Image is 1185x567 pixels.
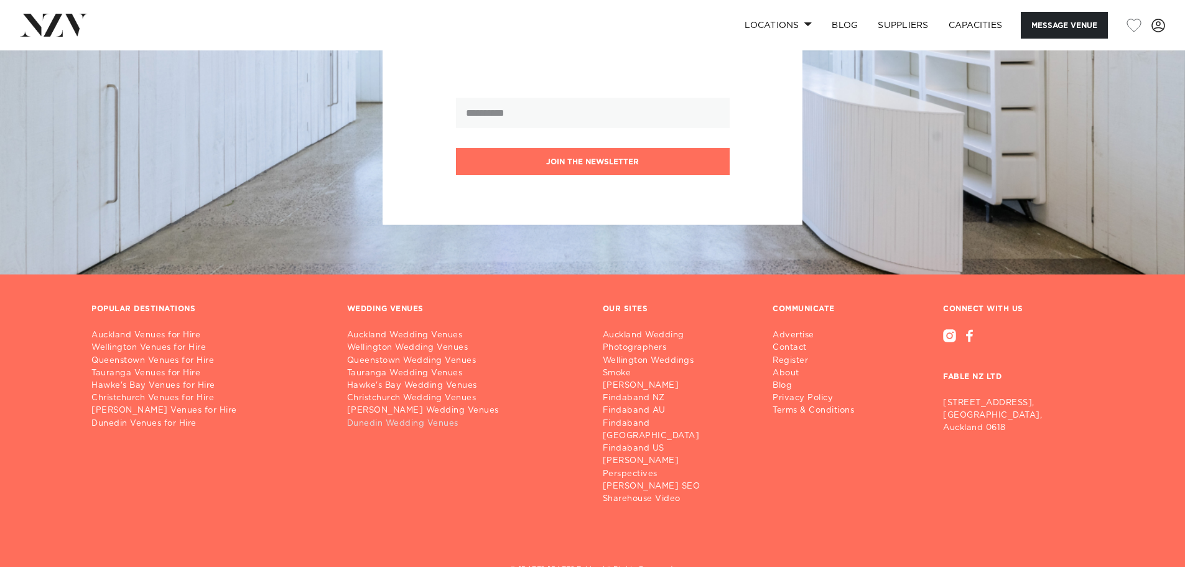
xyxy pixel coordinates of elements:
[603,480,753,493] a: [PERSON_NAME] SEO
[347,418,583,430] a: Dunedin Wedding Venues
[943,304,1094,314] h3: CONNECT WITH US
[603,304,648,314] h3: OUR SITES
[347,405,583,417] a: [PERSON_NAME] Wedding Venues
[603,468,753,480] a: Perspectives
[603,367,753,380] a: Smoke
[347,342,583,354] a: Wellington Wedding Venues
[773,405,864,417] a: Terms & Conditions
[773,355,864,367] a: Register
[347,355,583,367] a: Queenstown Wedding Venues
[773,380,864,392] a: Blog
[943,342,1094,392] h3: FABLE NZ LTD
[347,380,583,392] a: Hawke's Bay Wedding Venues
[91,418,327,430] a: Dunedin Venues for Hire
[91,329,327,342] a: Auckland Venues for Hire
[347,304,424,314] h3: WEDDING VENUES
[773,304,835,314] h3: COMMUNICATE
[603,443,753,455] a: Findaband US
[91,367,327,380] a: Tauranga Venues for Hire
[91,355,327,367] a: Queenstown Venues for Hire
[91,392,327,405] a: Christchurch Venues for Hire
[603,380,753,392] a: [PERSON_NAME]
[1021,12,1108,39] button: Message Venue
[773,342,864,354] a: Contact
[91,342,327,354] a: Wellington Venues for Hire
[603,329,753,354] a: Auckland Wedding Photographers
[347,329,583,342] a: Auckland Wedding Venues
[347,367,583,380] a: Tauranga Wedding Venues
[456,148,730,175] button: Join the newsletter
[347,392,583,405] a: Christchurch Wedding Venues
[603,392,753,405] a: Findaband NZ
[91,304,195,314] h3: POPULAR DESTINATIONS
[773,329,864,342] a: Advertise
[943,397,1094,434] p: [STREET_ADDRESS], [GEOGRAPHIC_DATA], Auckland 0618
[603,493,753,505] a: Sharehouse Video
[603,418,753,443] a: Findaband [GEOGRAPHIC_DATA]
[868,12,938,39] a: SUPPLIERS
[773,367,864,380] a: About
[939,12,1013,39] a: Capacities
[91,405,327,417] a: [PERSON_NAME] Venues for Hire
[773,392,864,405] a: Privacy Policy
[822,12,868,39] a: BLOG
[603,455,753,467] a: [PERSON_NAME]
[603,405,753,417] a: Findaband AU
[20,14,88,36] img: nzv-logo.png
[735,12,822,39] a: Locations
[91,380,327,392] a: Hawke's Bay Venues for Hire
[603,355,753,367] a: Wellington Weddings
